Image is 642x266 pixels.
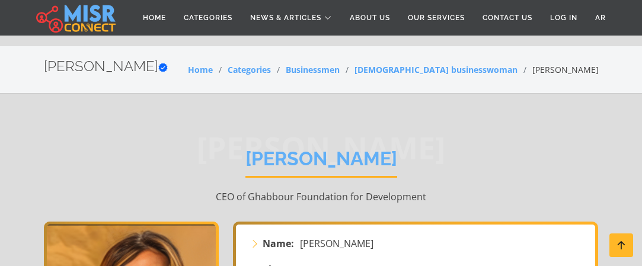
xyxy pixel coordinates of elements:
a: Businessmen [286,64,340,75]
a: About Us [341,7,399,29]
a: News & Articles [241,7,341,29]
span: News & Articles [250,12,321,23]
a: AR [586,7,615,29]
p: CEO of Ghabbour Foundation for Development [44,190,599,204]
h1: [PERSON_NAME] [245,148,397,178]
img: main.misr_connect [36,3,116,33]
span: [PERSON_NAME] [300,236,373,251]
a: Categories [175,7,241,29]
li: [PERSON_NAME] [518,63,599,76]
a: Home [134,7,175,29]
a: Log in [541,7,586,29]
a: Contact Us [474,7,541,29]
svg: Verified account [158,63,168,72]
a: Home [188,64,213,75]
a: Categories [228,64,271,75]
h2: [PERSON_NAME] [44,58,168,75]
strong: Name: [263,236,294,251]
a: [DEMOGRAPHIC_DATA] businesswoman [354,64,518,75]
a: Our Services [399,7,474,29]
